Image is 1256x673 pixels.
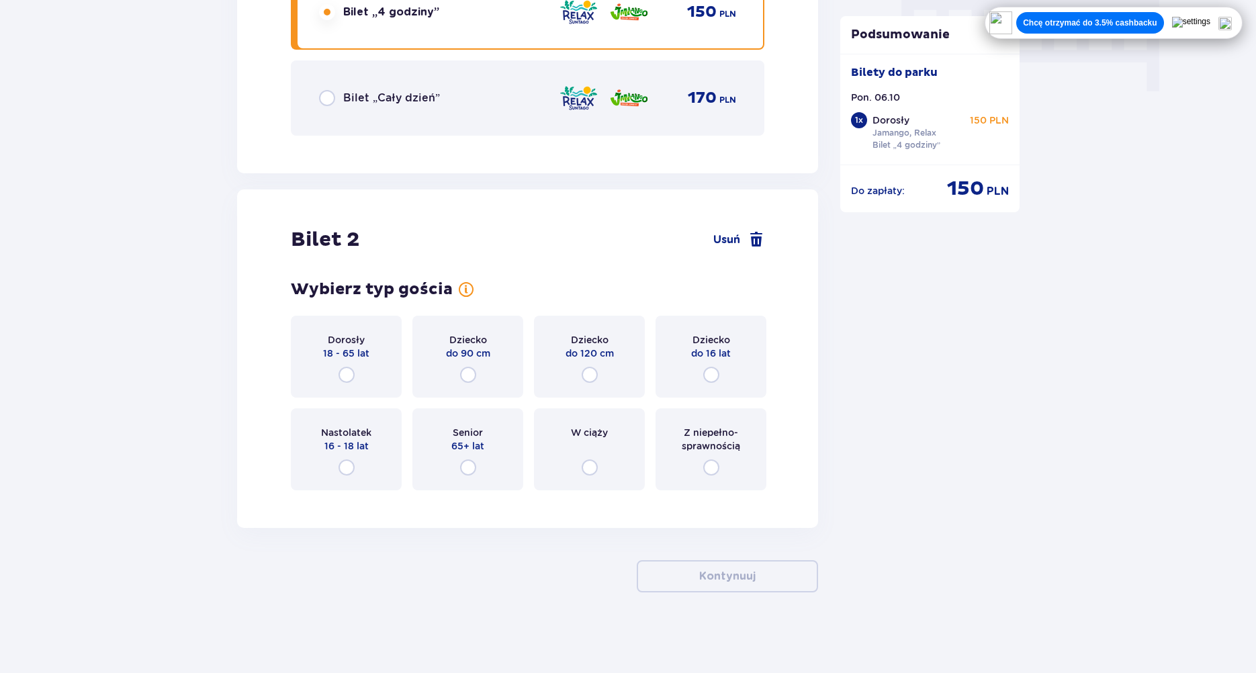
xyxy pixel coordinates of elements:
[687,2,717,22] span: 150
[987,184,1009,199] span: PLN
[872,127,936,139] p: Jamango, Relax
[453,426,483,439] span: Senior
[691,347,731,360] span: do 16 lat
[668,426,754,453] span: Z niepełno­sprawnością
[851,112,867,128] div: 1 x
[446,347,490,360] span: do 90 cm
[571,426,608,439] span: W ciąży
[559,84,598,112] img: Relax
[970,114,1009,127] p: 150 PLN
[566,347,614,360] span: do 120 cm
[719,94,736,106] span: PLN
[851,91,900,104] p: Pon. 06.10
[451,439,484,453] span: 65+ lat
[328,333,365,347] span: Dorosły
[872,139,941,151] p: Bilet „4 godziny”
[571,333,609,347] span: Dziecko
[343,91,440,105] span: Bilet „Cały dzień”
[699,569,756,584] p: Kontynuuj
[851,184,905,197] p: Do zapłaty :
[851,65,938,80] p: Bilety do parku
[713,232,740,247] span: Usuń
[692,333,730,347] span: Dziecko
[321,426,371,439] span: Nastolatek
[637,560,818,592] button: Kontynuuj
[449,333,487,347] span: Dziecko
[713,232,764,248] a: Usuń
[609,84,649,112] img: Jamango
[840,27,1020,43] p: Podsumowanie
[872,114,909,127] p: Dorosły
[719,8,736,20] span: PLN
[688,88,717,108] span: 170
[343,5,439,19] span: Bilet „4 godziny”
[291,279,453,300] h3: Wybierz typ gościa
[324,439,369,453] span: 16 - 18 lat
[323,347,369,360] span: 18 - 65 lat
[291,227,359,253] h2: Bilet 2
[947,176,984,201] span: 150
